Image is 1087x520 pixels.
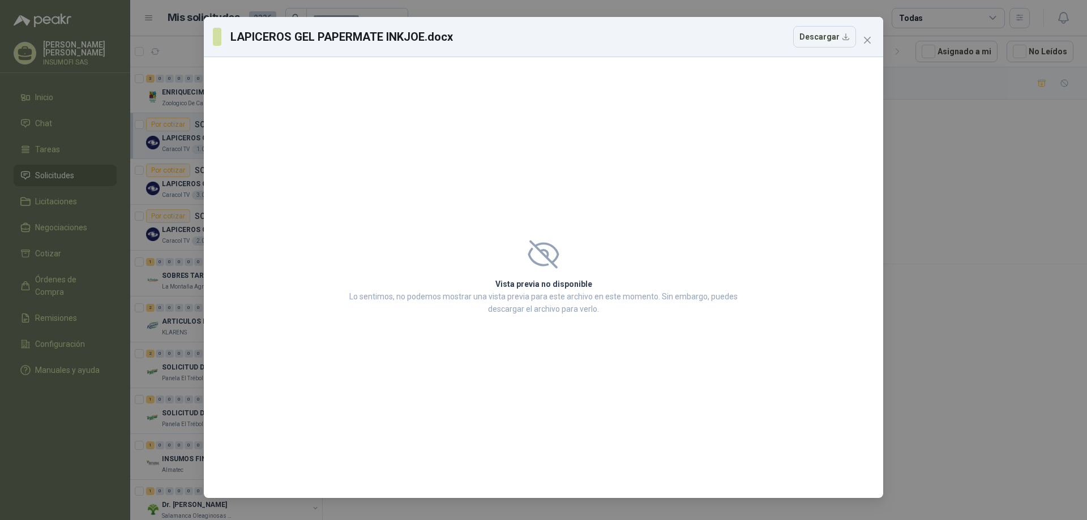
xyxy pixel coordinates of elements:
button: Close [858,31,876,49]
span: close [863,36,872,45]
p: Lo sentimos, no podemos mostrar una vista previa para este archivo en este momento. Sin embargo, ... [346,290,741,315]
h2: Vista previa no disponible [346,278,741,290]
h3: LAPICEROS GEL PAPERMATE INKJOE.docx [230,28,453,45]
button: Descargar [793,26,856,48]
